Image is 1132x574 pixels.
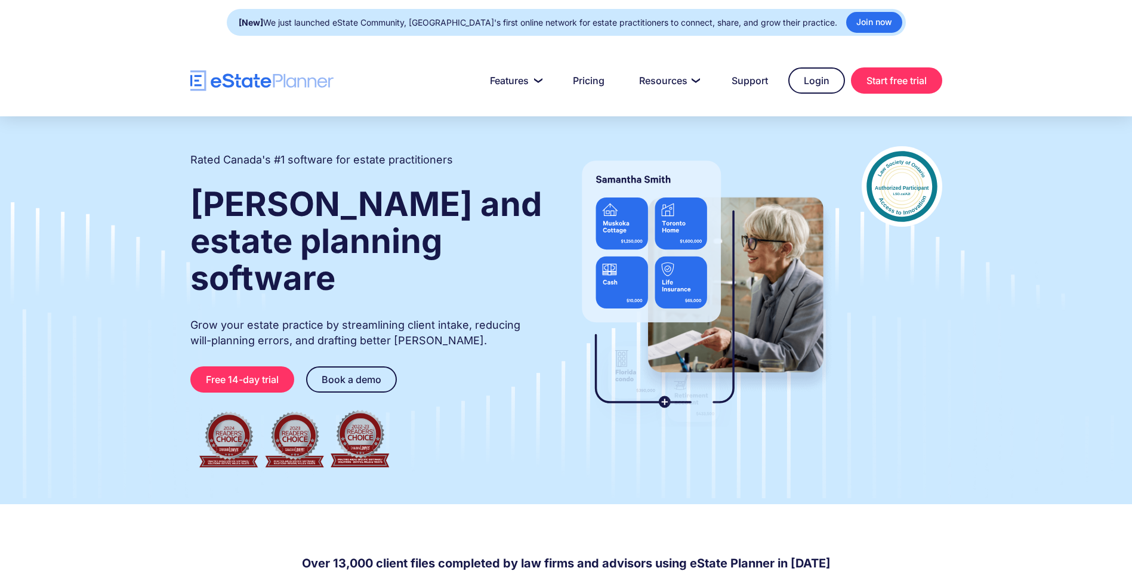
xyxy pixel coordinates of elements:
a: Login [788,67,845,94]
a: home [190,70,334,91]
a: Book a demo [306,366,397,393]
img: estate planner showing wills to their clients, using eState Planner, a leading estate planning so... [567,146,838,427]
h2: Rated Canada's #1 software for estate practitioners [190,152,453,168]
strong: [PERSON_NAME] and estate planning software [190,184,542,298]
a: Resources [625,69,711,92]
strong: [New] [239,17,263,27]
a: Start free trial [851,67,942,94]
h4: Over 13,000 client files completed by law firms and advisors using eState Planner in [DATE] [302,555,831,572]
p: Grow your estate practice by streamlining client intake, reducing will-planning errors, and draft... [190,317,544,348]
a: Features [476,69,553,92]
a: Join now [846,12,902,33]
a: Support [717,69,782,92]
a: Free 14-day trial [190,366,294,393]
div: We just launched eState Community, [GEOGRAPHIC_DATA]'s first online network for estate practition... [239,14,837,31]
a: Pricing [559,69,619,92]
